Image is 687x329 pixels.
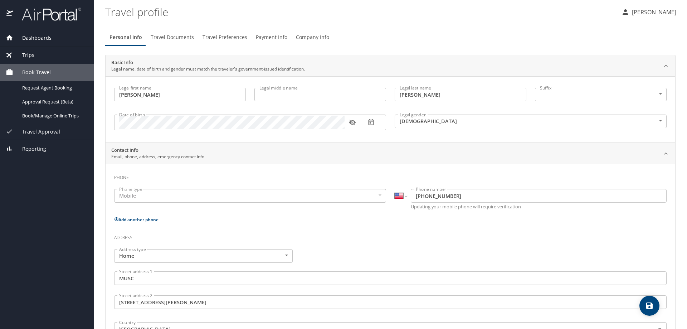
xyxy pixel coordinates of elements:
p: Email, phone, address, emergency contact info [111,154,204,160]
button: Add another phone [114,217,159,223]
div: ​ [535,88,667,101]
h2: Contact Info [111,147,204,154]
img: airportal-logo.png [14,7,81,21]
span: Request Agent Booking [22,84,85,91]
h1: Travel profile [105,1,615,23]
div: Home [114,249,293,263]
span: Travel Approval [13,128,60,136]
button: save [639,296,659,316]
div: Basic InfoLegal name, date of birth and gender must match the traveler's government-issued identi... [106,76,675,142]
button: [PERSON_NAME] [618,6,679,19]
h3: Phone [114,170,667,182]
span: Travel Documents [151,33,194,42]
p: Legal name, date of birth and gender must match the traveler's government-issued identification. [111,66,305,72]
div: Profile [105,29,676,46]
span: Trips [13,51,34,59]
p: [PERSON_NAME] [630,8,676,16]
span: Dashboards [13,34,52,42]
span: Personal Info [109,33,142,42]
div: Basic InfoLegal name, date of birth and gender must match the traveler's government-issued identi... [106,55,675,77]
span: Approval Request (Beta) [22,98,85,105]
h2: Basic Info [111,59,305,66]
div: Contact InfoEmail, phone, address, emergency contact info [106,143,675,164]
span: Reporting [13,145,46,153]
div: Mobile [114,189,386,203]
h3: Address [114,230,667,242]
span: Book Travel [13,68,51,76]
span: Travel Preferences [203,33,247,42]
span: Book/Manage Online Trips [22,112,85,119]
div: [DEMOGRAPHIC_DATA] [395,115,667,128]
span: Company Info [296,33,329,42]
span: Payment Info [256,33,287,42]
img: icon-airportal.png [6,7,14,21]
p: Updating your mobile phone will require verification [411,204,667,209]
